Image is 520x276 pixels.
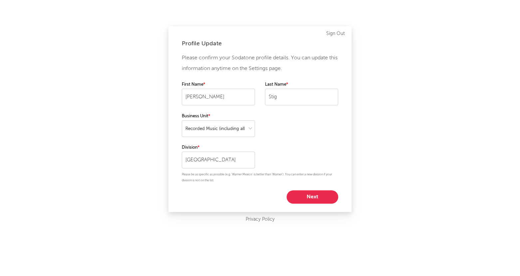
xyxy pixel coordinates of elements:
[182,89,255,105] input: Your first name
[182,81,255,89] label: First Name
[182,152,255,168] input: Your division
[246,215,275,224] a: Privacy Policy
[182,40,338,48] div: Profile Update
[182,53,338,74] p: Please confirm your Sodatone profile details. You can update this information anytime on the Sett...
[182,112,255,120] label: Business Unit
[287,190,338,204] button: Next
[265,81,338,89] label: Last Name
[182,144,255,152] label: Division
[182,172,338,184] p: Please be as specific as possible (e.g. 'Warner Mexico' is better than 'Warner'). You can enter a...
[265,89,338,105] input: Your last name
[326,30,345,38] a: Sign Out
